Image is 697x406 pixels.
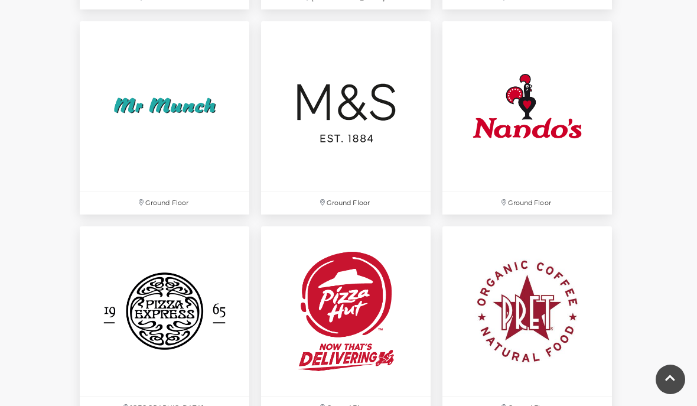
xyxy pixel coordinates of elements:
a: Ground Floor [437,15,618,220]
a: Ground Floor [255,15,437,220]
a: Ground Floor [74,15,255,220]
p: Ground Floor [80,191,249,215]
p: Ground Floor [261,191,431,215]
p: Ground Floor [442,191,612,215]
